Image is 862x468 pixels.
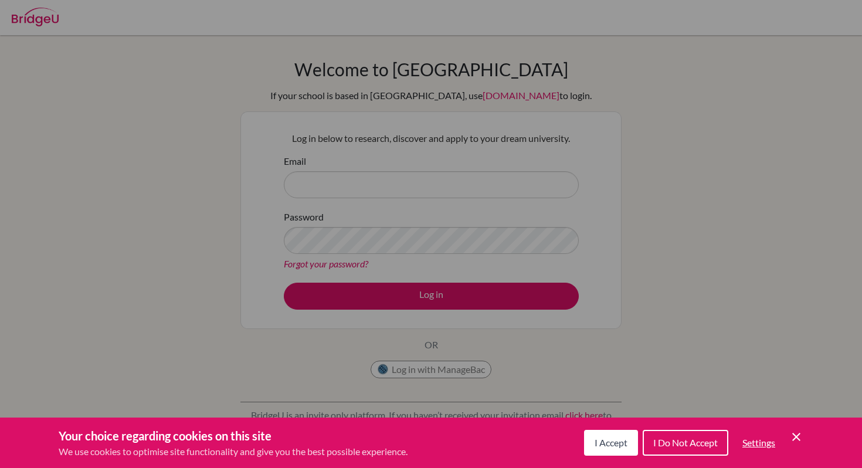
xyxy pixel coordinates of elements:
span: I Do Not Accept [653,437,718,448]
span: Settings [742,437,775,448]
button: I Accept [584,430,638,456]
p: We use cookies to optimise site functionality and give you the best possible experience. [59,445,408,459]
button: I Do Not Accept [643,430,728,456]
span: I Accept [595,437,627,448]
button: Settings [733,431,785,455]
h3: Your choice regarding cookies on this site [59,427,408,445]
button: Save and close [789,430,803,444]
